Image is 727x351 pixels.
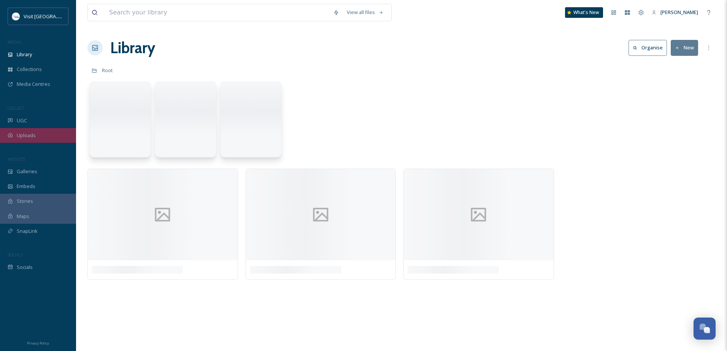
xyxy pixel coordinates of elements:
span: Embeds [17,183,35,190]
span: Library [17,51,32,58]
a: What's New [565,7,603,18]
span: [PERSON_NAME] [660,9,698,16]
a: Library [110,36,155,59]
span: UGC [17,117,27,124]
a: Root [102,66,113,75]
span: Root [102,67,113,74]
span: COLLECT [8,105,24,111]
button: New [671,40,698,55]
span: WIDGETS [8,156,25,162]
span: Stories [17,198,33,205]
span: Privacy Policy [27,341,49,346]
span: MEDIA [8,39,21,45]
button: Open Chat [694,318,716,340]
a: View all files [343,5,387,20]
span: Socials [17,264,33,271]
span: Media Centres [17,81,50,88]
span: Collections [17,66,42,73]
span: SOCIALS [8,252,23,258]
span: Visit [GEOGRAPHIC_DATA] [24,13,83,20]
span: SnapLink [17,228,38,235]
span: Maps [17,213,29,220]
input: Search your library [105,4,329,21]
span: Galleries [17,168,37,175]
span: Uploads [17,132,36,139]
button: Organise [629,40,667,55]
a: Privacy Policy [27,338,49,347]
img: 1680077135441.jpeg [12,13,20,20]
a: [PERSON_NAME] [648,5,702,20]
a: Organise [629,40,671,55]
